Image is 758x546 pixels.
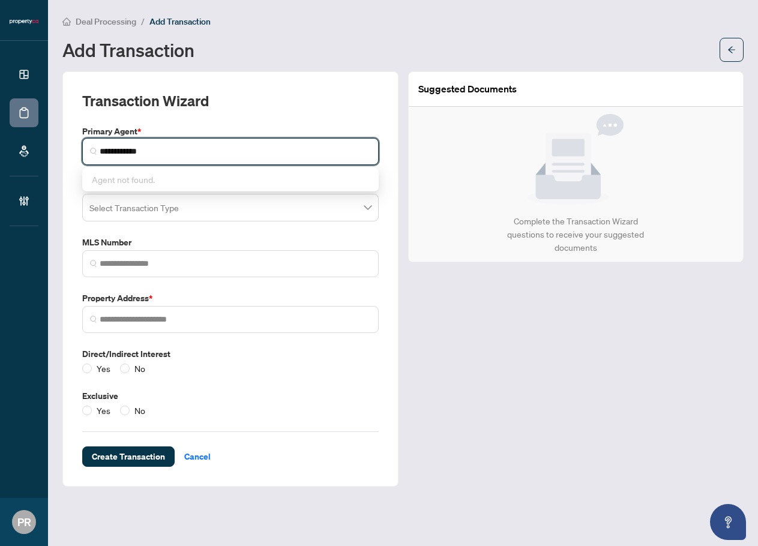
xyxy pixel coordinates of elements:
[727,46,736,54] span: arrow-left
[130,404,150,417] span: No
[82,292,379,305] label: Property Address
[175,446,220,467] button: Cancel
[76,16,136,27] span: Deal Processing
[92,174,155,185] span: Agent not found.
[10,18,38,25] img: logo
[710,504,746,540] button: Open asap
[82,91,209,110] h2: Transaction Wizard
[82,389,379,403] label: Exclusive
[82,347,379,361] label: Direct/Indirect Interest
[141,14,145,28] li: /
[90,260,97,267] img: search_icon
[82,236,379,249] label: MLS Number
[184,447,211,466] span: Cancel
[62,17,71,26] span: home
[130,362,150,375] span: No
[62,40,194,59] h1: Add Transaction
[90,148,97,155] img: search_icon
[90,316,97,323] img: search_icon
[418,82,517,97] article: Suggested Documents
[92,362,115,375] span: Yes
[82,125,379,138] label: Primary Agent
[17,514,31,530] span: PR
[92,447,165,466] span: Create Transaction
[528,114,624,205] img: Null State Icon
[495,215,657,254] div: Complete the Transaction Wizard questions to receive your suggested documents
[149,16,211,27] span: Add Transaction
[82,446,175,467] button: Create Transaction
[92,404,115,417] span: Yes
